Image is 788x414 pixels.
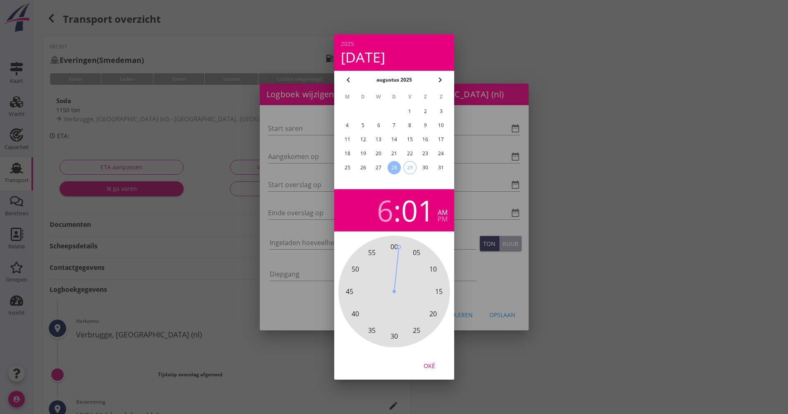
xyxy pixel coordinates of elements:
button: 8 [403,119,416,132]
button: 24 [434,147,448,160]
button: 13 [372,133,385,146]
span: 35 [368,325,376,335]
span: 00 [390,242,398,252]
span: 10 [429,264,436,274]
button: 1 [403,105,416,118]
button: 28 [387,161,400,174]
button: 31 [434,161,448,174]
span: 25 [413,325,420,335]
th: M [340,90,355,104]
div: 2025 [341,41,448,47]
th: W [371,90,386,104]
button: 18 [340,147,354,160]
button: 6 [372,119,385,132]
button: 4 [340,119,354,132]
button: 27 [372,161,385,174]
th: Z [418,90,433,104]
button: 21 [387,147,400,160]
th: V [402,90,417,104]
span: 15 [435,286,443,296]
button: 17 [434,133,448,146]
button: Oké [411,358,448,373]
button: 22 [403,147,416,160]
button: 11 [340,133,354,146]
button: 5 [356,119,369,132]
button: 25 [340,161,354,174]
button: 19 [356,147,369,160]
th: D [355,90,370,104]
div: pm [438,216,448,222]
i: chevron_right [435,75,445,85]
span: 45 [346,286,353,296]
div: 6 [377,196,393,225]
button: augustus 2025 [374,74,414,86]
button: 16 [419,133,432,146]
div: 01 [401,196,434,225]
button: 29 [403,161,416,174]
button: 12 [356,133,369,146]
div: [DATE] [341,50,448,64]
button: 9 [419,119,432,132]
button: 20 [372,147,385,160]
button: 3 [434,105,448,118]
div: Oké [418,361,441,370]
th: D [387,90,402,104]
button: 14 [387,133,400,146]
div: am [438,209,448,216]
span: 30 [390,331,398,341]
span: 05 [413,248,420,258]
button: 7 [387,119,400,132]
span: : [393,196,401,225]
i: chevron_left [343,75,353,85]
th: Z [434,90,448,104]
button: 10 [434,119,448,132]
span: 40 [352,309,359,319]
span: 50 [352,264,359,274]
button: 26 [356,161,369,174]
span: 55 [368,248,376,258]
button: 15 [403,133,416,146]
span: 20 [429,309,436,319]
button: 2 [419,105,432,118]
button: 30 [419,161,432,174]
button: 23 [419,147,432,160]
